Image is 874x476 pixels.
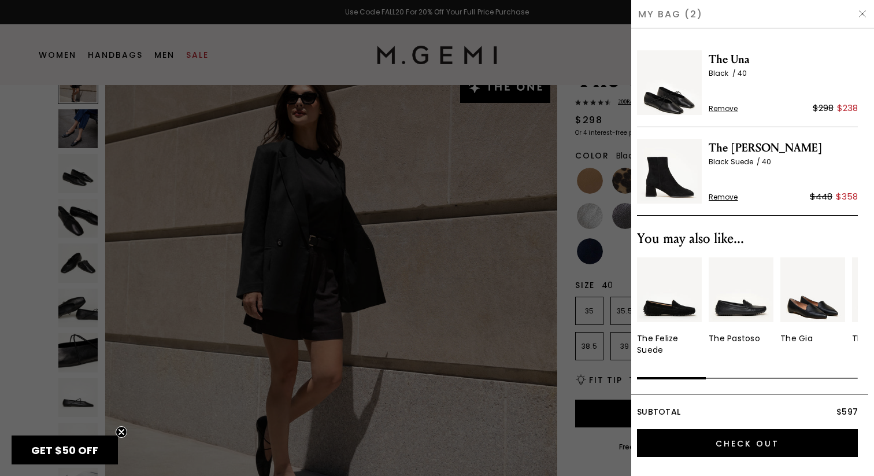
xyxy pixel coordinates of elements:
[637,333,702,356] div: The Felize Suede
[709,157,762,167] span: Black Suede
[637,230,858,248] div: You may also like...
[780,333,813,344] div: The Gia
[637,257,702,322] img: v_05707_01_Main_New_TheFelize_Black_Suede_8c9aec45-d7d9-47c9-aceb-01c79bb6df27_290x387_crop_cente...
[738,68,747,78] span: 40
[836,190,858,204] div: $358
[12,436,118,464] div: GET $50 OFFClose teaser
[709,257,773,322] img: v_11573_01_Main_New_ThePastoso_Black_Leather_290x387_crop_center.jpg
[810,190,832,204] div: $448
[836,406,858,418] span: $597
[637,257,702,356] a: The Felize Suede
[116,426,127,438] button: Close teaser
[637,50,702,115] img: The Una
[709,257,773,344] a: The Pastoso
[709,68,738,78] span: Black
[709,104,738,113] span: Remove
[780,257,845,322] img: v_11763_02_Hover_New_TheGia_Black_Leather_290x387_crop_center.jpg
[637,429,858,457] input: Check Out
[31,443,98,457] span: GET $50 OFF
[709,333,760,344] div: The Pastoso
[709,50,858,69] span: The Una
[709,193,738,202] span: Remove
[709,139,858,157] span: The [PERSON_NAME]
[637,139,702,204] img: The Cristina
[813,101,834,115] div: $298
[637,406,680,418] span: Subtotal
[858,9,867,19] img: Hide Drawer
[837,101,858,115] div: $238
[780,257,845,344] a: The Gia
[762,157,771,167] span: 40
[780,257,845,356] div: 3 / 10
